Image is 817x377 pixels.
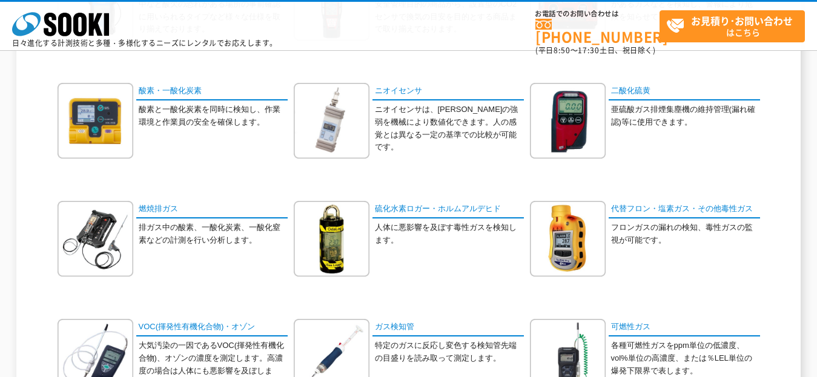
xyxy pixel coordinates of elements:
[609,201,760,218] a: 代替フロン・塩素ガス・その他毒性ガス
[530,201,606,277] img: 代替フロン・塩素ガス・その他毒性ガス
[375,103,524,154] p: ニオイセンサは、[PERSON_NAME]の強弱を機械により数値化できます。人の感覚とは異なる一定の基準での比較が可能です。
[666,11,804,41] span: はこちら
[609,319,760,336] a: 可燃性ガス
[294,201,369,277] img: 硫化水素ロガー・ホルムアルデヒド
[535,10,660,18] span: お電話でのお問い合わせは
[611,339,760,377] p: 各種可燃性ガスをppm単位の低濃度、vol%単位の高濃度、または％LEL単位の爆発下限界で表します。
[58,83,133,159] img: 酸素・一酸化炭素
[139,103,288,129] p: 酸素と一酸化炭素を同時に検知し、作業環境と作業員の安全を確保します。
[12,39,277,47] p: 日々進化する計測技術と多種・多様化するニーズにレンタルでお応えします。
[375,339,524,365] p: 特定のガスに反応し変色する検知管先端の目盛りを読み取って測定します。
[136,319,288,336] a: VOC(揮発性有機化合物)・オゾン
[58,201,133,277] img: 燃焼排ガス
[609,83,760,100] a: 二酸化硫黄
[136,83,288,100] a: 酸素・一酸化炭素
[294,83,369,159] img: ニオイセンサ
[554,45,571,56] span: 8:50
[578,45,600,56] span: 17:30
[136,201,288,218] a: 燃焼排ガス
[691,13,793,28] strong: お見積り･お問い合わせ
[660,10,805,42] a: お見積り･お問い合わせはこちら
[611,103,760,129] p: 亜硫酸ガス排煙集塵機の維持管理(漏れ確認)等に使用できます。
[372,83,524,100] a: ニオイセンサ
[535,45,655,56] span: (平日 ～ 土日、祝日除く)
[372,319,524,336] a: ガス検知管
[375,221,524,247] p: 人体に悪影響を及ぼす毒性ガスを検知します。
[530,83,606,159] img: 二酸化硫黄
[372,201,524,218] a: 硫化水素ロガー・ホルムアルデヒド
[535,19,660,44] a: [PHONE_NUMBER]
[139,221,288,247] p: 排ガス中の酸素、一酸化炭素、一酸化窒素などの計測を行い分析します。
[611,221,760,247] p: フロンガスの漏れの検知、毒性ガスの監視が可能です。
